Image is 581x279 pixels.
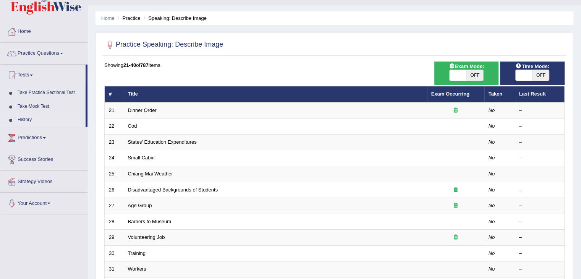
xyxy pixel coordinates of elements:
span: OFF [532,70,549,81]
div: Exam occurring question [431,202,480,209]
td: 26 [105,182,124,198]
a: Success Stories [0,149,87,168]
div: – [519,139,560,146]
div: Exam occurring question [431,234,480,241]
div: – [519,266,560,273]
em: No [489,171,495,177]
div: – [519,218,560,225]
em: No [489,107,495,113]
div: Exam occurring question [431,187,480,194]
span: OFF [466,70,483,81]
th: # [105,86,124,102]
th: Taken [484,86,515,102]
a: Practice Questions [0,43,87,62]
a: Training [128,250,146,256]
td: 31 [105,261,124,277]
div: – [519,123,560,130]
a: History [14,113,86,127]
div: Showing of items. [104,62,565,69]
em: No [489,266,495,272]
a: Disadvantaged Backgrounds of Students [128,187,218,193]
a: Home [0,21,87,40]
span: Time Mode: [513,62,552,70]
h2: Practice Speaking: Describe Image [104,39,223,50]
span: Exam Mode: [446,62,487,70]
div: – [519,202,560,209]
td: 30 [105,245,124,261]
a: Take Mock Test [14,100,86,114]
td: 22 [105,118,124,135]
div: – [519,250,560,257]
a: Home [101,15,115,21]
td: 24 [105,150,124,166]
a: States' Education Expenditures [128,139,197,145]
em: No [489,234,495,240]
em: No [489,155,495,161]
a: Chiang Mai Weather [128,171,173,177]
a: Age Group [128,203,152,208]
em: No [489,219,495,224]
a: Exam Occurring [431,91,469,97]
div: – [519,170,560,178]
a: Barriers to Museum [128,219,171,224]
div: Show exams occurring in exams [434,62,499,85]
th: Last Result [515,86,565,102]
a: Strategy Videos [0,171,87,190]
th: Title [124,86,427,102]
em: No [489,250,495,256]
a: Your Account [0,193,87,212]
td: 23 [105,134,124,150]
a: Predictions [0,127,87,146]
div: – [519,107,560,114]
a: Volunteering Job [128,234,165,240]
em: No [489,187,495,193]
a: Tests [0,65,86,84]
div: – [519,234,560,241]
td: 21 [105,102,124,118]
em: No [489,123,495,129]
b: 787 [140,62,149,68]
a: Small Cabin [128,155,155,161]
div: – [519,187,560,194]
a: Cod [128,123,137,129]
li: Practice [116,15,140,22]
td: 27 [105,198,124,214]
a: Take Practice Sectional Test [14,86,86,100]
div: Exam occurring question [431,107,480,114]
li: Speaking: Describe Image [142,15,207,22]
td: 28 [105,214,124,230]
a: Dinner Order [128,107,157,113]
td: 25 [105,166,124,182]
div: – [519,154,560,162]
td: 29 [105,230,124,246]
em: No [489,203,495,208]
em: No [489,139,495,145]
a: Workers [128,266,146,272]
b: 21-40 [123,62,136,68]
